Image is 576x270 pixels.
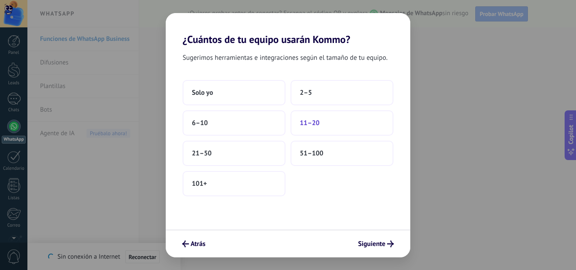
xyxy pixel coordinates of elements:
[183,110,285,136] button: 6–10
[166,13,410,45] h2: ¿Cuántos de tu equipo usarán Kommo?
[192,119,208,127] span: 6–10
[191,241,205,247] span: Atrás
[183,141,285,166] button: 21–50
[183,80,285,105] button: Solo yo
[358,241,385,247] span: Siguiente
[354,237,398,251] button: Siguiente
[291,141,393,166] button: 51–100
[300,149,323,158] span: 51–100
[300,119,320,127] span: 11–20
[183,52,388,63] span: Sugerimos herramientas e integraciones según el tamaño de tu equipo.
[192,179,207,188] span: 101+
[183,171,285,196] button: 101+
[192,88,213,97] span: Solo yo
[291,80,393,105] button: 2–5
[192,149,212,158] span: 21–50
[291,110,393,136] button: 11–20
[300,88,312,97] span: 2–5
[178,237,209,251] button: Atrás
